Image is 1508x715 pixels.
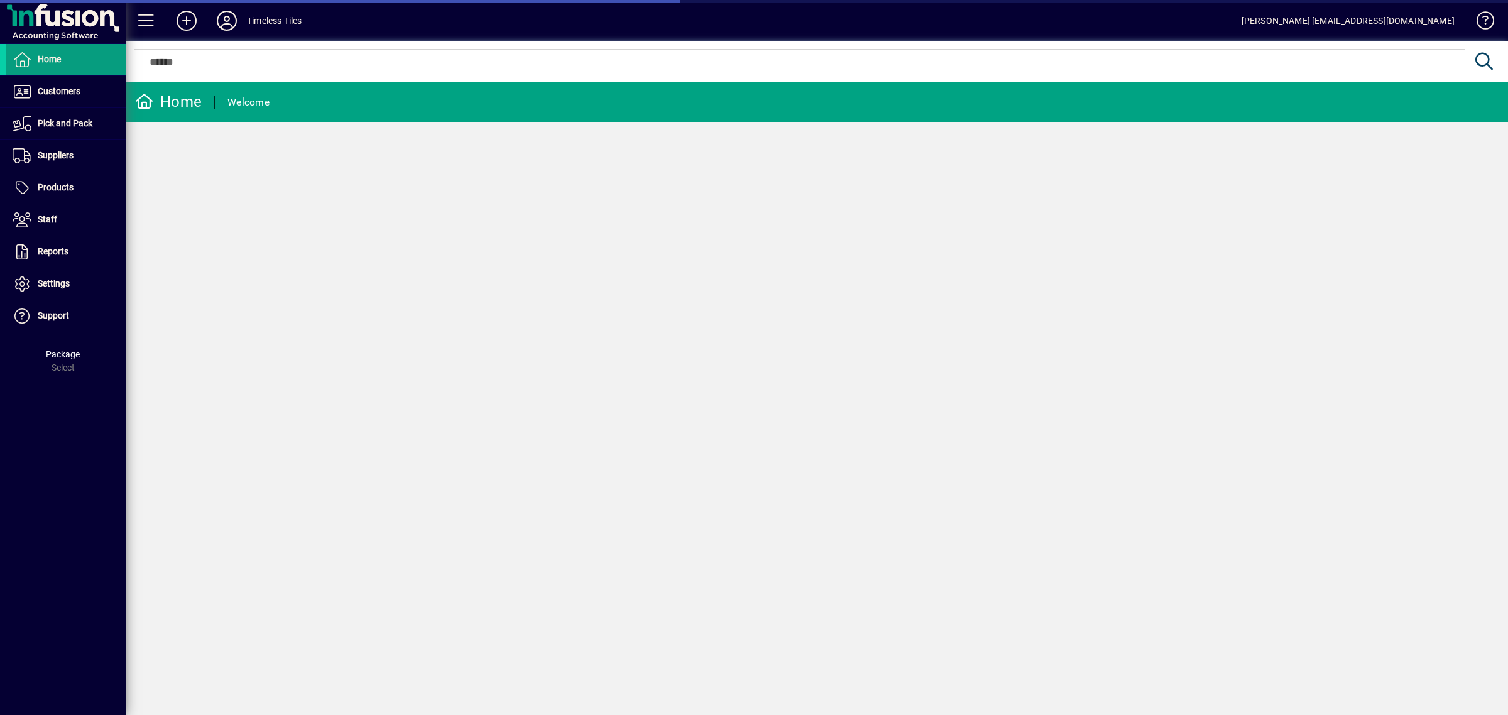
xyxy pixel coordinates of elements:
[1242,11,1455,31] div: [PERSON_NAME] [EMAIL_ADDRESS][DOMAIN_NAME]
[38,246,68,256] span: Reports
[46,349,80,359] span: Package
[6,108,126,139] a: Pick and Pack
[6,300,126,332] a: Support
[1467,3,1492,43] a: Knowledge Base
[38,310,69,320] span: Support
[38,150,74,160] span: Suppliers
[38,86,80,96] span: Customers
[38,118,92,128] span: Pick and Pack
[6,76,126,107] a: Customers
[135,92,202,112] div: Home
[207,9,247,32] button: Profile
[38,182,74,192] span: Products
[6,172,126,204] a: Products
[6,204,126,236] a: Staff
[167,9,207,32] button: Add
[247,11,302,31] div: Timeless Tiles
[6,268,126,300] a: Settings
[227,92,270,112] div: Welcome
[6,236,126,268] a: Reports
[38,54,61,64] span: Home
[38,214,57,224] span: Staff
[6,140,126,172] a: Suppliers
[38,278,70,288] span: Settings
